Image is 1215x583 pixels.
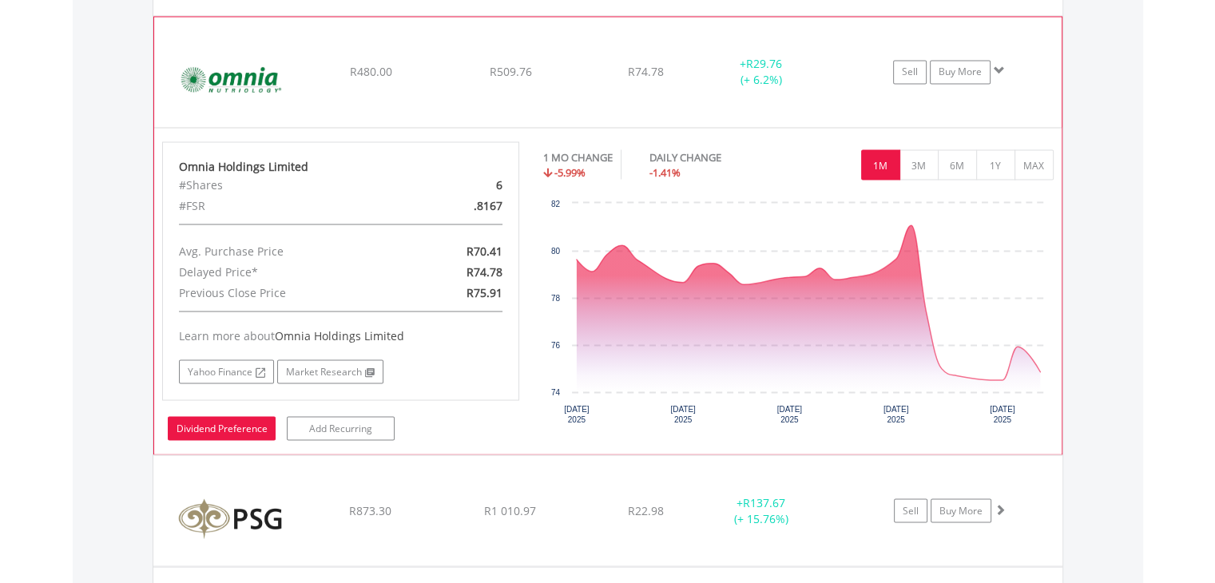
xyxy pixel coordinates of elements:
[976,149,1015,180] button: 1Y
[883,404,909,423] text: [DATE] 2025
[893,60,927,84] a: Sell
[277,359,383,383] a: Market Research
[930,60,991,84] a: Buy More
[670,404,696,423] text: [DATE] 2025
[161,475,299,561] img: EQU.ZA.KST.png
[861,149,900,180] button: 1M
[649,149,777,165] div: DAILY CHANGE
[543,195,1053,434] svg: Interactive chart
[349,502,391,518] span: R873.30
[179,327,503,343] div: Learn more about
[168,416,276,440] a: Dividend Preference
[489,64,531,79] span: R509.76
[551,387,561,396] text: 74
[551,293,561,302] text: 78
[162,37,300,123] img: EQU.ZA.OMN.png
[894,498,927,522] a: Sell
[743,494,785,510] span: R137.67
[899,149,939,180] button: 3M
[349,64,391,79] span: R480.00
[649,165,681,179] span: -1.41%
[990,404,1015,423] text: [DATE] 2025
[467,284,502,299] span: R75.91
[167,282,399,303] div: Previous Close Price
[543,149,613,165] div: 1 MO CHANGE
[931,498,991,522] a: Buy More
[399,195,514,216] div: .8167
[399,174,514,195] div: 6
[167,240,399,261] div: Avg. Purchase Price
[564,404,590,423] text: [DATE] 2025
[551,199,561,208] text: 82
[167,261,399,282] div: Delayed Price*
[551,340,561,349] text: 76
[179,158,503,174] div: Omnia Holdings Limited
[179,359,274,383] a: Yahoo Finance
[543,195,1054,434] div: Chart. Highcharts interactive chart.
[275,327,404,343] span: Omnia Holdings Limited
[777,404,803,423] text: [DATE] 2025
[701,494,822,526] div: + (+ 15.76%)
[551,246,561,255] text: 80
[701,56,820,88] div: + (+ 6.2%)
[467,264,502,279] span: R74.78
[484,502,536,518] span: R1 010.97
[628,64,664,79] span: R74.78
[287,416,395,440] a: Add Recurring
[1014,149,1054,180] button: MAX
[554,165,586,179] span: -5.99%
[467,243,502,258] span: R70.41
[628,502,664,518] span: R22.98
[746,56,782,71] span: R29.76
[167,174,399,195] div: #Shares
[167,195,399,216] div: #FSR
[938,149,977,180] button: 6M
